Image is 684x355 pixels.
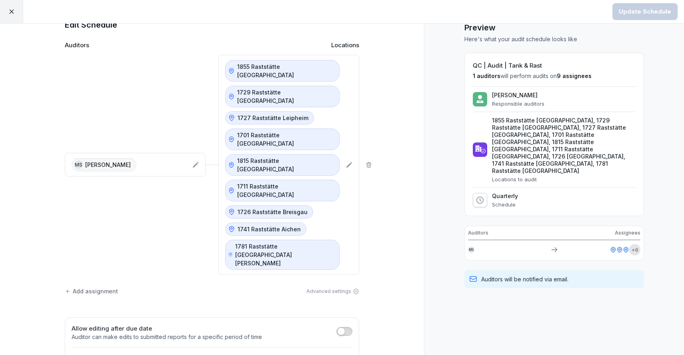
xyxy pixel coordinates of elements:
p: 1741 Raststätte Aichen [238,225,301,233]
p: [PERSON_NAME] [492,92,544,99]
h2: QC | Audit | Tank & Rast [473,61,636,70]
p: 1701 Raststätte [GEOGRAPHIC_DATA] [237,131,334,148]
h1: Edit Schedule [65,18,359,31]
p: Quarterly [492,193,518,200]
p: 1711 Raststätte [GEOGRAPHIC_DATA] [237,182,334,199]
p: Here's what your audit schedule looks like [464,35,644,43]
h1: Preview [464,22,644,34]
div: + 6 [629,244,640,255]
div: Advanced settings [306,288,359,295]
p: [PERSON_NAME] [85,160,131,169]
p: will perform audits on [473,72,636,80]
p: 1727 Raststätte Leipheim [238,114,308,122]
span: 9 assignees [557,72,592,79]
p: 1815 Raststätte [GEOGRAPHIC_DATA] [237,156,334,173]
p: Locations [331,41,359,50]
p: 1726 Raststätte Breisgau [238,208,308,216]
p: 1855 Raststätte [GEOGRAPHIC_DATA] [237,62,334,79]
p: 1729 Raststätte [GEOGRAPHIC_DATA] [237,88,334,105]
div: MS [468,247,474,253]
p: Auditors will be notified via email. [481,275,568,283]
p: Auditors [468,229,488,237]
p: Responsible auditors [492,100,544,107]
p: Auditors [65,41,89,50]
div: Add assignment [65,287,118,295]
p: Assignees [615,229,640,237]
p: Locations to audit [492,176,636,183]
div: Update Schedule [619,7,671,16]
p: 1781 Raststätte [GEOGRAPHIC_DATA][PERSON_NAME] [235,242,334,267]
div: MS [74,160,83,169]
h2: Allow editing after due date [72,324,262,333]
span: 1 auditors [473,72,500,79]
p: 1855 Raststätte [GEOGRAPHIC_DATA], 1729 Raststätte [GEOGRAPHIC_DATA], 1727 Raststätte [GEOGRAPHIC... [492,117,636,174]
p: Auditor can make edits to submitted reports for a specific period of time [72,333,262,341]
p: Schedule [492,201,518,208]
button: Update Schedule [612,3,678,20]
